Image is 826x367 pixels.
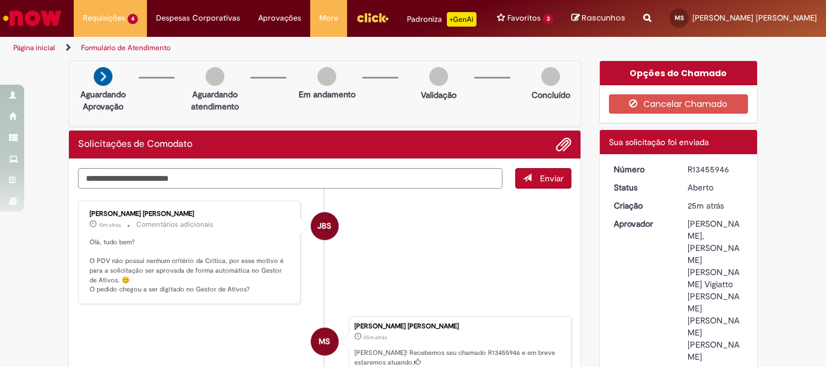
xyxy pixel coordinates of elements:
p: [PERSON_NAME]! Recebemos seu chamado R13455946 e em breve estaremos atuando. [354,348,565,367]
p: +GenAi [447,12,476,27]
p: Validação [421,89,457,101]
dt: Status [605,181,679,193]
img: img-circle-grey.png [206,67,224,86]
a: Página inicial [13,43,55,53]
div: Opções do Chamado [600,61,758,85]
img: ServiceNow [1,6,63,30]
div: [PERSON_NAME] [PERSON_NAME] [354,323,565,330]
dt: Número [605,163,679,175]
span: 4 [128,14,138,24]
img: img-circle-grey.png [541,67,560,86]
span: 3 [543,14,553,24]
ul: Trilhas de página [9,37,542,59]
span: Sua solicitação foi enviada [609,137,709,148]
div: Jacqueline Batista Shiota [311,212,339,240]
span: Requisições [83,12,125,24]
div: [PERSON_NAME] [PERSON_NAME] [89,210,291,218]
img: arrow-next.png [94,67,112,86]
img: click_logo_yellow_360x200.png [356,8,389,27]
img: img-circle-grey.png [429,67,448,86]
span: MS [319,327,330,356]
button: Enviar [515,168,571,189]
p: Concluído [532,89,570,101]
span: 25m atrás [363,334,387,341]
p: Olá, tudo bem? O PDV não possui nenhum critério da Crítica, por esse motivo é para a solicitação ... [89,238,291,294]
span: Despesas Corporativas [156,12,240,24]
p: Em andamento [299,88,356,100]
div: R13455946 [688,163,744,175]
span: Aprovações [258,12,301,24]
dt: Aprovador [605,218,679,230]
h2: Solicitações de Comodato Histórico de tíquete [78,139,192,150]
div: [PERSON_NAME], [PERSON_NAME] [PERSON_NAME] Vigiatto [PERSON_NAME] [PERSON_NAME] [PERSON_NAME] [688,218,744,363]
button: Adicionar anexos [556,137,571,152]
span: Enviar [540,173,564,184]
span: Rascunhos [582,12,625,24]
a: Formulário de Atendimento [81,43,171,53]
p: Aguardando Aprovação [74,88,132,112]
div: Aberto [688,181,744,193]
dt: Criação [605,200,679,212]
span: Favoritos [507,12,541,24]
img: img-circle-grey.png [317,67,336,86]
span: 25m atrás [688,200,724,211]
time: 28/08/2025 08:58:59 [363,334,387,341]
span: JBS [317,212,331,241]
span: More [319,12,338,24]
button: Cancelar Chamado [609,94,749,114]
time: 28/08/2025 09:13:43 [99,221,121,229]
div: Padroniza [407,12,476,27]
span: [PERSON_NAME] [PERSON_NAME] [692,13,817,23]
div: 28/08/2025 08:58:59 [688,200,744,212]
span: MS [675,14,684,22]
div: Maria Helena Skroch De Souza [311,328,339,356]
span: 10m atrás [99,221,121,229]
a: Rascunhos [571,13,625,24]
p: Aguardando atendimento [186,88,244,112]
textarea: Digite sua mensagem aqui... [78,168,502,189]
time: 28/08/2025 08:58:59 [688,200,724,211]
small: Comentários adicionais [136,219,213,230]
